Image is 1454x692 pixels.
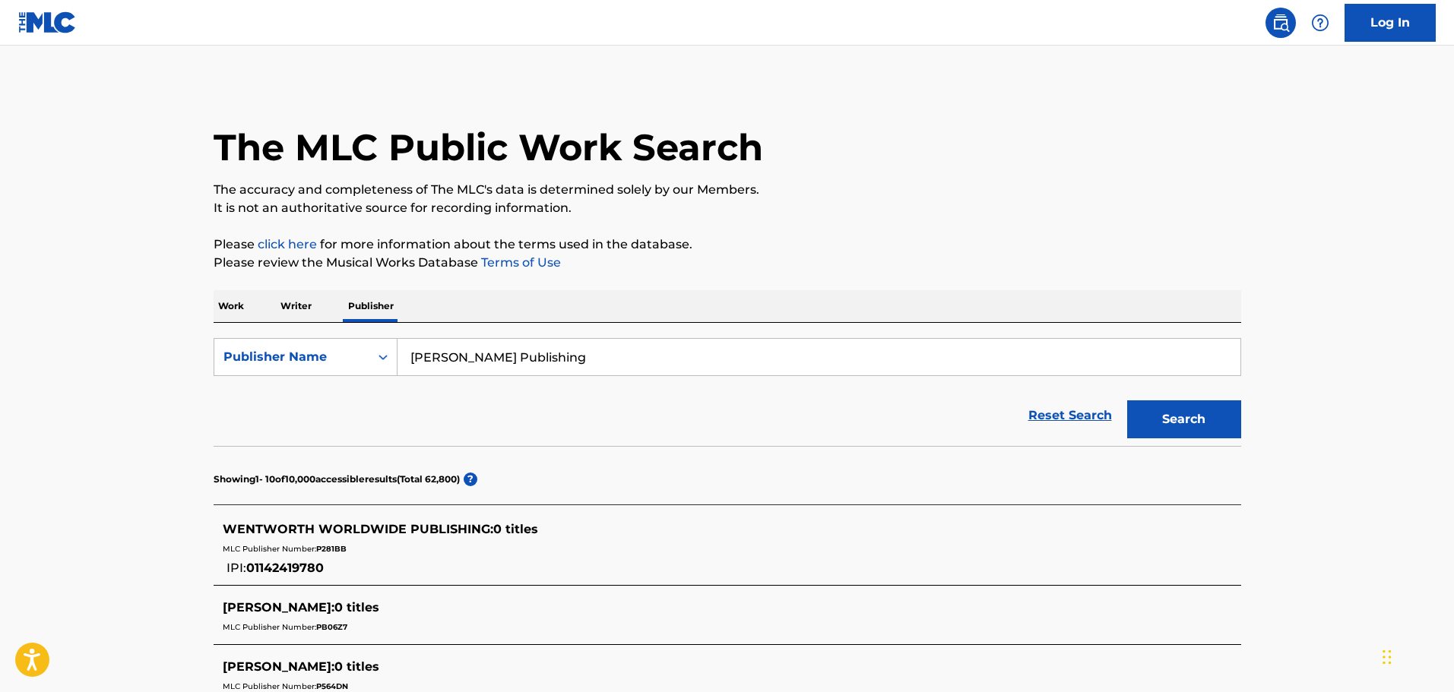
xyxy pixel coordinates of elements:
[214,199,1241,217] p: It is not an authoritative source for recording information.
[1272,14,1290,32] img: search
[334,600,379,615] span: 0 titles
[223,348,360,366] div: Publisher Name
[1021,399,1120,432] a: Reset Search
[316,622,347,632] span: PB06Z7
[334,659,379,674] span: 0 titles
[1266,8,1296,38] a: Public Search
[1345,4,1436,42] a: Log In
[214,125,763,170] h1: The MLC Public Work Search
[1383,634,1392,680] div: Drag
[223,681,316,691] span: MLC Publisher Number:
[276,290,316,322] p: Writer
[1311,14,1329,32] img: help
[316,544,347,554] span: P281BB
[223,659,334,674] span: [PERSON_NAME] :
[18,11,77,33] img: MLC Logo
[214,181,1241,199] p: The accuracy and completeness of The MLC's data is determined solely by our Members.
[258,237,317,251] a: click here
[214,254,1241,272] p: Please review the Musical Works Database
[316,681,348,691] span: P564DN
[214,235,1241,254] p: Please for more information about the terms used in the database.
[223,522,493,536] span: WENTWORTH WORLDWIDE PUBLISHING :
[1378,619,1454,692] iframe: Chat Widget
[223,622,316,632] span: MLC Publisher Number:
[214,338,1241,446] form: Search Form
[344,290,398,322] p: Publisher
[493,522,538,536] span: 0 titles
[478,255,561,270] a: Terms of Use
[246,561,324,575] span: 01142419780
[1127,400,1241,438] button: Search
[464,472,477,486] span: ?
[214,290,249,322] p: Work
[226,561,246,575] span: IPI:
[1305,8,1335,38] div: Help
[214,472,460,486] p: Showing 1 - 10 of 10,000 accessible results (Total 62,800 )
[223,600,334,615] span: [PERSON_NAME] :
[223,544,316,554] span: MLC Publisher Number:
